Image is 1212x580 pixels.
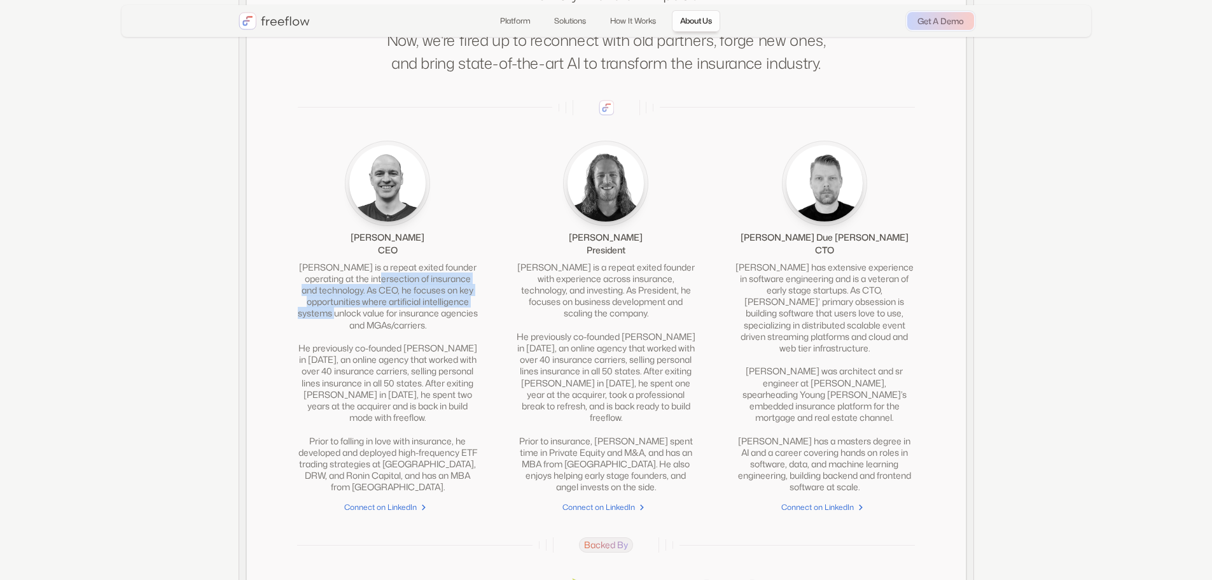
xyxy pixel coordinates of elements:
div: CEO [378,244,398,257]
a: home [239,12,310,30]
a: Connect on LinkedIn [298,500,478,514]
div: [PERSON_NAME] [569,231,643,244]
a: How It Works [602,10,664,32]
a: Connect on LinkedIn [734,500,914,514]
a: Connect on LinkedIn [516,500,696,514]
a: Solutions [546,10,594,32]
div: Connect on LinkedIn [781,501,854,514]
a: Get A Demo [907,12,974,30]
div: Connect on LinkedIn [562,501,635,514]
div: [PERSON_NAME] has extensive experience in software engineering and is a veteran of early stage st... [734,262,914,493]
a: About Us [672,10,720,32]
div: [PERSON_NAME] is a repeat exited founder operating at the intersection of insurance and technolog... [298,262,478,493]
div: President [587,244,625,257]
div: [PERSON_NAME] is a repeat exited founder with experience across insurance, technology, and invest... [516,262,696,493]
div: Connect on LinkedIn [344,501,417,514]
span: Backed By [579,537,633,553]
div: [PERSON_NAME] Due [PERSON_NAME] [741,231,909,244]
div: [PERSON_NAME] [351,231,424,244]
div: CTO [815,244,834,257]
a: Platform [492,10,538,32]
